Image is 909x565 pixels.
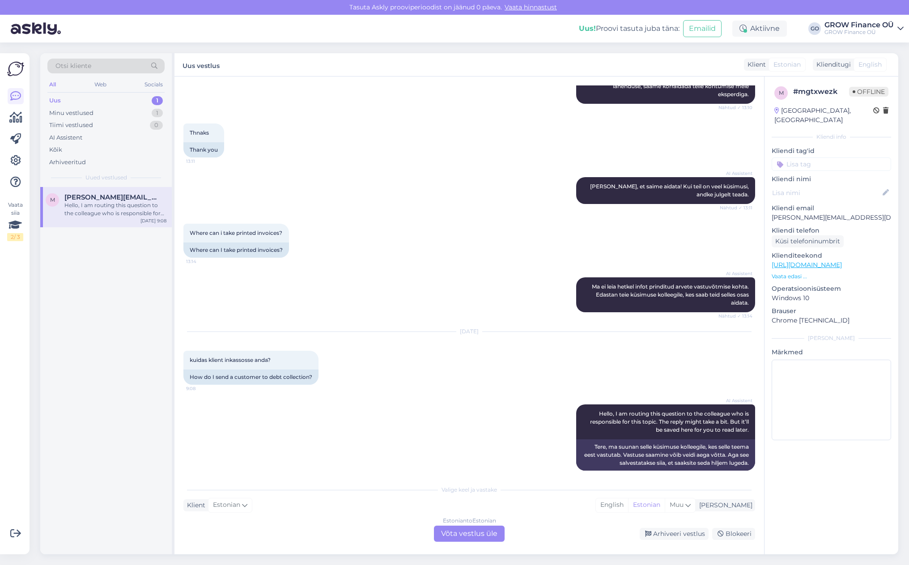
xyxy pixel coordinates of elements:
span: Nähtud ✓ 13:10 [718,104,752,111]
a: GROW Finance OÜGROW Finance OÜ [824,21,904,36]
span: Nähtud ✓ 13:11 [719,204,752,211]
span: kuidas klient inkassosse anda? [190,357,271,363]
div: Socials [143,79,165,90]
div: Minu vestlused [49,109,93,118]
span: 13:14 [186,258,220,265]
div: Uus [49,96,61,105]
div: Tiimi vestlused [49,121,93,130]
span: m [50,196,55,203]
span: Otsi kliente [55,61,91,71]
span: AI Assistent [719,270,752,277]
span: Ma ei leia hetkel infot prinditud arvete vastuvõtmise kohta. Edastan teie küsimuse kolleegile, ke... [592,283,750,306]
div: Estonian [628,498,665,512]
div: Web [93,79,108,90]
span: AI Assistent [719,397,752,404]
span: [PERSON_NAME], et saime aidata! Kui teil on veel küsimusi, andke julgelt teada. [590,183,750,198]
div: GROW Finance OÜ [824,29,894,36]
div: Klient [744,60,766,69]
div: 1 [152,109,163,118]
a: [URL][DOMAIN_NAME] [772,261,842,269]
p: Kliendi nimi [772,174,891,184]
div: [DATE] 9:08 [140,217,166,224]
div: GO [808,22,821,35]
div: [PERSON_NAME] [696,501,752,510]
a: Vaata hinnastust [502,3,560,11]
span: Offline [849,87,888,97]
span: Estonian [213,500,240,510]
p: Brauser [772,306,891,316]
div: Estonian to Estonian [443,517,496,525]
div: Blokeeri [712,528,755,540]
div: All [47,79,58,90]
span: 13:11 [186,158,220,165]
div: How do I send a customer to debt collection? [183,370,319,385]
span: AI Assistent [719,170,752,177]
button: Emailid [683,20,722,37]
div: Arhiveeri vestlus [640,528,709,540]
p: Kliendi telefon [772,226,891,235]
span: Hello, I am routing this question to the colleague who is responsible for this topic. The reply m... [590,410,750,433]
p: Chrome [TECHNICAL_ID] [772,316,891,325]
span: English [858,60,882,69]
div: English [596,498,628,512]
span: Thnaks [190,129,209,136]
div: Aktiivne [732,21,787,37]
span: 9:08 [186,385,220,392]
span: Nähtud ✓ 13:14 [718,313,752,319]
p: Kliendi tag'id [772,146,891,156]
p: Klienditeekond [772,251,891,260]
span: Uued vestlused [85,174,127,182]
span: m [779,89,784,96]
div: [PERSON_NAME] [772,334,891,342]
div: Võta vestlus üle [434,526,505,542]
div: Kõik [49,145,62,154]
div: Kliendi info [772,133,891,141]
input: Lisa nimi [772,188,881,198]
b: Uus! [579,24,596,33]
p: Windows 10 [772,293,891,303]
span: Nähtud ✓ 9:08 [719,471,752,478]
span: Muu [670,501,684,509]
span: Estonian [773,60,801,69]
div: GROW Finance OÜ [824,21,894,29]
p: Vaata edasi ... [772,272,891,280]
div: Klient [183,501,205,510]
div: [GEOGRAPHIC_DATA], [GEOGRAPHIC_DATA] [774,106,873,125]
p: [PERSON_NAME][EMAIL_ADDRESS][DOMAIN_NAME] [772,213,891,222]
span: monika.raud@grow.ee [64,193,157,201]
p: Operatsioonisüsteem [772,284,891,293]
div: Klienditugi [813,60,851,69]
input: Lisa tag [772,157,891,171]
p: Märkmed [772,348,891,357]
div: Where can I take printed invoices? [183,242,289,258]
div: Valige keel ja vastake [183,486,755,494]
div: 2 / 3 [7,233,23,241]
label: Uus vestlus [183,59,220,71]
div: Thank you [183,142,224,157]
div: Hello, I am routing this question to the colleague who is responsible for this topic. The reply m... [64,201,166,217]
div: Proovi tasuta juba täna: [579,23,680,34]
div: 1 [152,96,163,105]
div: Arhiveeritud [49,158,86,167]
div: 0 [150,121,163,130]
div: Vaata siia [7,201,23,241]
div: Tere, ma suunan selle küsimuse kolleegile, kes selle teema eest vastutab. Vastuse saamine võib ve... [576,439,755,471]
div: # mgtxwezk [793,86,849,97]
img: Askly Logo [7,60,24,77]
div: Küsi telefoninumbrit [772,235,844,247]
p: Kliendi email [772,204,891,213]
div: AI Assistent [49,133,82,142]
div: [DATE] [183,327,755,336]
span: Where can i take printed invoices? [190,229,282,236]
